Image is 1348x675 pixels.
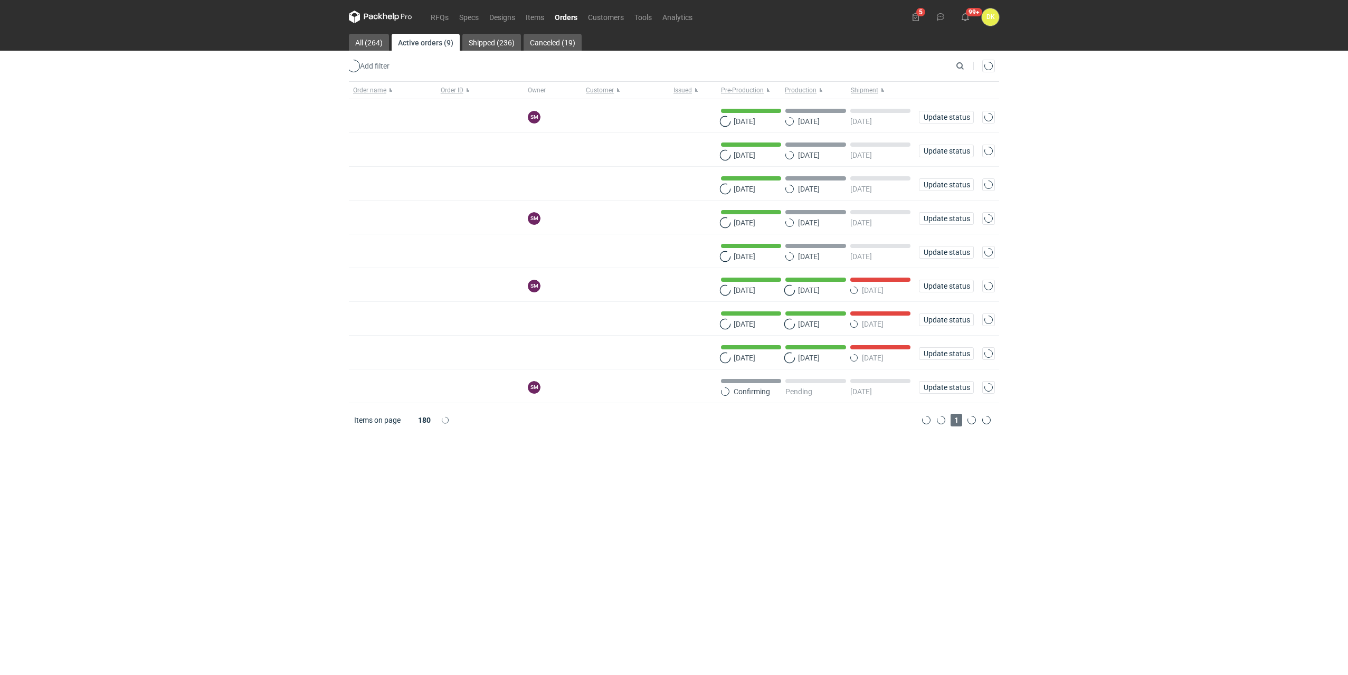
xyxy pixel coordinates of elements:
button: Add filter [347,60,390,72]
span: Update status [924,113,969,121]
button: Update status [919,246,974,259]
button: Update status [919,178,974,191]
p: [DATE] [798,354,820,362]
figcaption: SM [528,111,540,123]
p: [DATE] [798,252,820,261]
span: Add filter [347,60,390,72]
p: [DATE] [734,151,755,159]
span: Items on page [354,415,401,425]
button: Production [783,82,849,99]
p: [DATE] [862,286,884,294]
input: Search [954,60,988,72]
a: Shipped (236) [462,34,521,51]
button: Update status [919,212,974,225]
a: Orders [549,11,583,23]
button: Update status [919,313,974,326]
button: Issued [669,82,717,99]
span: Issued [673,86,692,94]
button: Actions [982,111,995,123]
a: RFQs [425,11,454,23]
figcaption: SM [528,212,540,225]
p: [DATE] [798,117,820,126]
a: Customers [583,11,629,23]
span: Update status [924,350,969,357]
p: [DATE] [850,185,872,193]
p: Confirming [734,387,770,396]
p: [DATE] [734,185,755,193]
button: Update status [919,381,974,394]
p: [DATE] [798,218,820,227]
a: Items [520,11,549,23]
button: 99+ [957,8,974,25]
span: Customer [586,86,614,94]
button: Update status [919,280,974,292]
button: Update status [919,145,974,157]
button: Actions [982,246,995,259]
div: Dominika Kaczyńska [982,8,999,26]
p: [DATE] [734,320,755,328]
button: Update status [919,347,974,360]
a: Specs [454,11,484,23]
p: [DATE] [862,354,884,362]
button: DK [982,8,999,26]
p: [DATE] [850,387,872,396]
svg: Packhelp Pro [349,11,412,23]
a: Canceled (19) [524,34,582,51]
button: Actions [982,280,995,292]
span: Order name [353,86,386,94]
div: 180 [407,413,442,427]
button: Order ID [436,82,524,99]
p: [DATE] [850,117,872,126]
p: [DATE] [734,354,755,362]
button: Customer [582,82,669,99]
span: Update status [924,215,969,222]
button: Order name [349,82,436,99]
span: Update status [924,147,969,155]
button: Shipment [849,82,915,99]
p: [DATE] [734,286,755,294]
p: [DATE] [798,151,820,159]
a: Designs [484,11,520,23]
button: Actions [982,178,995,191]
span: Shipment [851,86,878,94]
span: Update status [924,249,969,256]
p: [DATE] [850,151,872,159]
a: Tools [629,11,657,23]
button: Actions [982,347,995,360]
span: Order ID [441,86,463,94]
button: Actions [982,381,995,394]
p: [DATE] [734,117,755,126]
p: [DATE] [862,320,884,328]
span: Production [785,86,817,94]
a: All (264) [349,34,389,51]
span: Update status [924,181,969,188]
p: [DATE] [734,218,755,227]
p: [DATE] [798,320,820,328]
span: Update status [924,316,969,324]
p: [DATE] [734,252,755,261]
figcaption: SM [528,381,540,394]
p: [DATE] [850,252,872,261]
p: Pending [785,387,812,396]
button: Actions [982,212,995,225]
span: 1 [951,414,962,426]
span: Pre-Production [721,86,764,94]
p: [DATE] [850,218,872,227]
button: Actions [982,145,995,157]
button: Actions [982,313,995,326]
button: Pre-Production [717,82,783,99]
a: Analytics [657,11,698,23]
p: [DATE] [798,286,820,294]
figcaption: SM [528,280,540,292]
span: Update status [924,384,969,391]
a: Active orders (9) [392,34,460,51]
p: [DATE] [798,185,820,193]
button: 5 [907,8,924,25]
span: Update status [924,282,969,290]
button: Update status [919,111,974,123]
span: Owner [528,86,546,94]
